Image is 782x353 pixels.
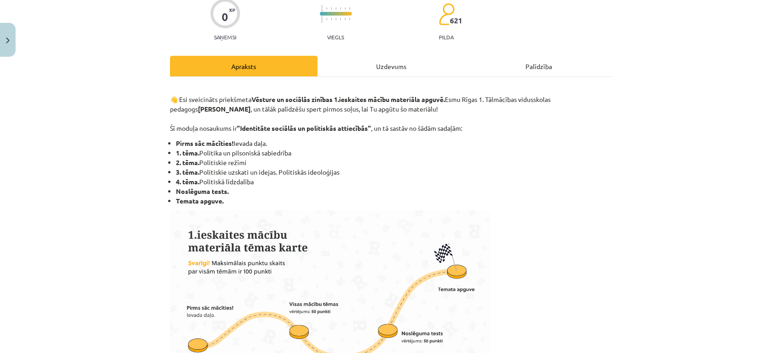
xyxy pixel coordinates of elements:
img: students-c634bb4e5e11cddfef0936a35e636f08e4e9abd3cc4e673bd6f9a4125e45ecb1.svg [438,3,454,26]
p: pilda [439,34,454,40]
p: Saņemsi [210,34,240,40]
img: icon-short-line-57e1e144782c952c97e751825c79c345078a6d821885a25fce030b3d8c18986b.svg [326,7,327,10]
strong: 2. tēma. [176,158,199,166]
img: icon-short-line-57e1e144782c952c97e751825c79c345078a6d821885a25fce030b3d8c18986b.svg [326,18,327,20]
strong: "Identitāte sociālās un politiskās attiecībās" [237,124,371,132]
img: icon-short-line-57e1e144782c952c97e751825c79c345078a6d821885a25fce030b3d8c18986b.svg [331,18,332,20]
img: icon-short-line-57e1e144782c952c97e751825c79c345078a6d821885a25fce030b3d8c18986b.svg [345,18,345,20]
strong: 3. tēma. [176,168,199,176]
span: XP [229,7,235,12]
div: Palīdzība [465,56,612,76]
li: Politiskie režīmi [176,158,612,167]
strong: Temata apguve. [176,197,224,205]
div: Apraksts [170,56,317,76]
p: 👋 Esi sveicināts priekšmeta Esmu Rīgas 1. Tālmācības vidusskolas pedagogs , un tālāk palīdzēšu sp... [170,85,612,133]
li: Politika un pilsoniskā sabiedrība [176,148,612,158]
span: 621 [450,16,462,25]
li: Politiskie uzskati un idejas. Politiskās ideoloģijas [176,167,612,177]
img: icon-short-line-57e1e144782c952c97e751825c79c345078a6d821885a25fce030b3d8c18986b.svg [331,7,332,10]
img: icon-short-line-57e1e144782c952c97e751825c79c345078a6d821885a25fce030b3d8c18986b.svg [335,7,336,10]
strong: [PERSON_NAME] [198,105,251,113]
div: 0 [222,11,228,23]
strong: Noslēguma tests. [176,187,229,195]
img: icon-short-line-57e1e144782c952c97e751825c79c345078a6d821885a25fce030b3d8c18986b.svg [349,18,350,20]
strong: Pirms sāc mācīties! [176,139,234,147]
li: Ievada daļa. [176,139,612,148]
img: icon-short-line-57e1e144782c952c97e751825c79c345078a6d821885a25fce030b3d8c18986b.svg [335,18,336,20]
img: icon-long-line-d9ea69661e0d244f92f715978eff75569469978d946b2353a9bb055b3ed8787d.svg [322,5,323,23]
img: icon-short-line-57e1e144782c952c97e751825c79c345078a6d821885a25fce030b3d8c18986b.svg [349,7,350,10]
img: icon-short-line-57e1e144782c952c97e751825c79c345078a6d821885a25fce030b3d8c18986b.svg [340,18,341,20]
strong: 1. tēma. [176,149,199,157]
strong: 4. tēma. [176,177,199,186]
img: icon-short-line-57e1e144782c952c97e751825c79c345078a6d821885a25fce030b3d8c18986b.svg [340,7,341,10]
div: Uzdevums [317,56,465,76]
p: Viegls [327,34,344,40]
li: Politiskā līdzdalība [176,177,612,187]
strong: Vēsture un sociālās zinības 1.ieskaites mācību materiāla apguvē. [252,95,445,103]
img: icon-close-lesson-0947bae3869378f0d4975bcd49f059093ad1ed9edebbc8119c70593378902aed.svg [6,37,10,43]
img: icon-short-line-57e1e144782c952c97e751825c79c345078a6d821885a25fce030b3d8c18986b.svg [345,7,345,10]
